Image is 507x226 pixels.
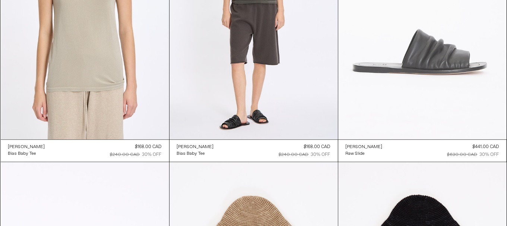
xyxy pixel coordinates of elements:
[177,151,205,157] div: Bias Baby Tee
[177,150,214,157] a: Bias Baby Tee
[480,151,499,158] div: 30% OFF
[473,144,499,150] div: $441.00 CAD
[346,144,383,150] div: [PERSON_NAME]
[311,151,330,158] div: 30% OFF
[279,151,309,158] div: $240.00 CAD
[8,144,45,150] a: [PERSON_NAME]
[346,144,383,150] a: [PERSON_NAME]
[346,151,365,157] div: Raw Slide
[177,144,214,150] a: [PERSON_NAME]
[110,151,140,158] div: $240.00 CAD
[135,144,162,150] div: $168.00 CAD
[177,144,214,150] div: [PERSON_NAME]
[8,144,45,150] div: [PERSON_NAME]
[346,150,383,157] a: Raw Slide
[447,151,478,158] div: $630.00 CAD
[8,150,45,157] a: Bias Baby Tee
[8,151,37,157] div: Bias Baby Tee
[304,144,330,150] div: $168.00 CAD
[142,151,162,158] div: 30% OFF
